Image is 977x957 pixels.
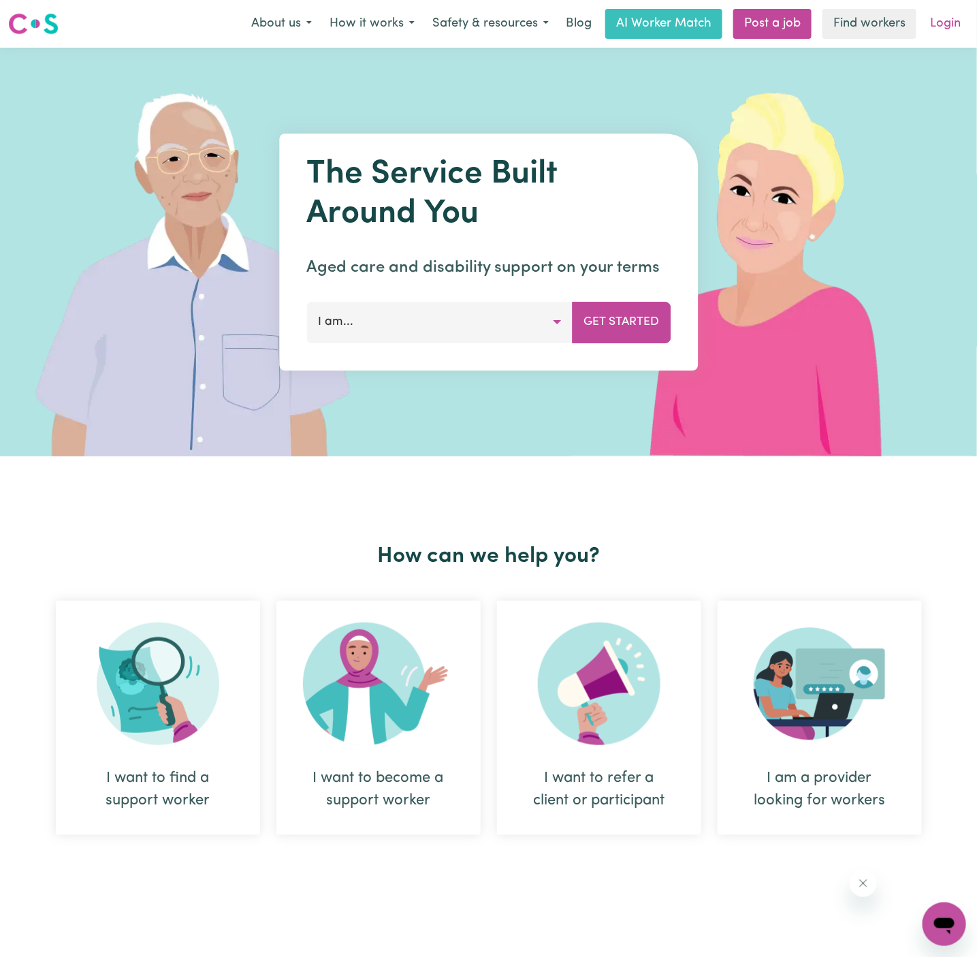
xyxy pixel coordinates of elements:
[309,767,448,812] div: I want to become a support worker
[754,623,886,745] img: Provider
[538,623,660,745] img: Refer
[48,544,930,569] h2: How can we help you?
[306,302,573,343] button: I am...
[306,155,671,234] h1: The Service Built Around You
[89,767,227,812] div: I want to find a support worker
[605,9,722,39] a: AI Worker Match
[8,10,82,20] span: Need any help?
[242,10,321,38] button: About us
[733,9,812,39] a: Post a job
[497,601,701,835] div: I want to refer a client or participant
[306,255,671,280] p: Aged care and disability support on your terms
[56,601,260,835] div: I want to find a support worker
[321,10,423,38] button: How it works
[850,870,877,897] iframe: Close message
[923,903,966,946] iframe: Button to launch messaging window
[423,10,558,38] button: Safety & resources
[572,302,671,343] button: Get Started
[922,9,969,39] a: Login
[97,623,219,745] img: Search
[303,623,454,745] img: Become Worker
[822,9,916,39] a: Find workers
[558,9,600,39] a: Blog
[718,601,922,835] div: I am a provider looking for workers
[276,601,481,835] div: I want to become a support worker
[8,12,59,36] img: Careseekers logo
[530,767,669,812] div: I want to refer a client or participant
[8,8,59,40] a: Careseekers logo
[750,767,889,812] div: I am a provider looking for workers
